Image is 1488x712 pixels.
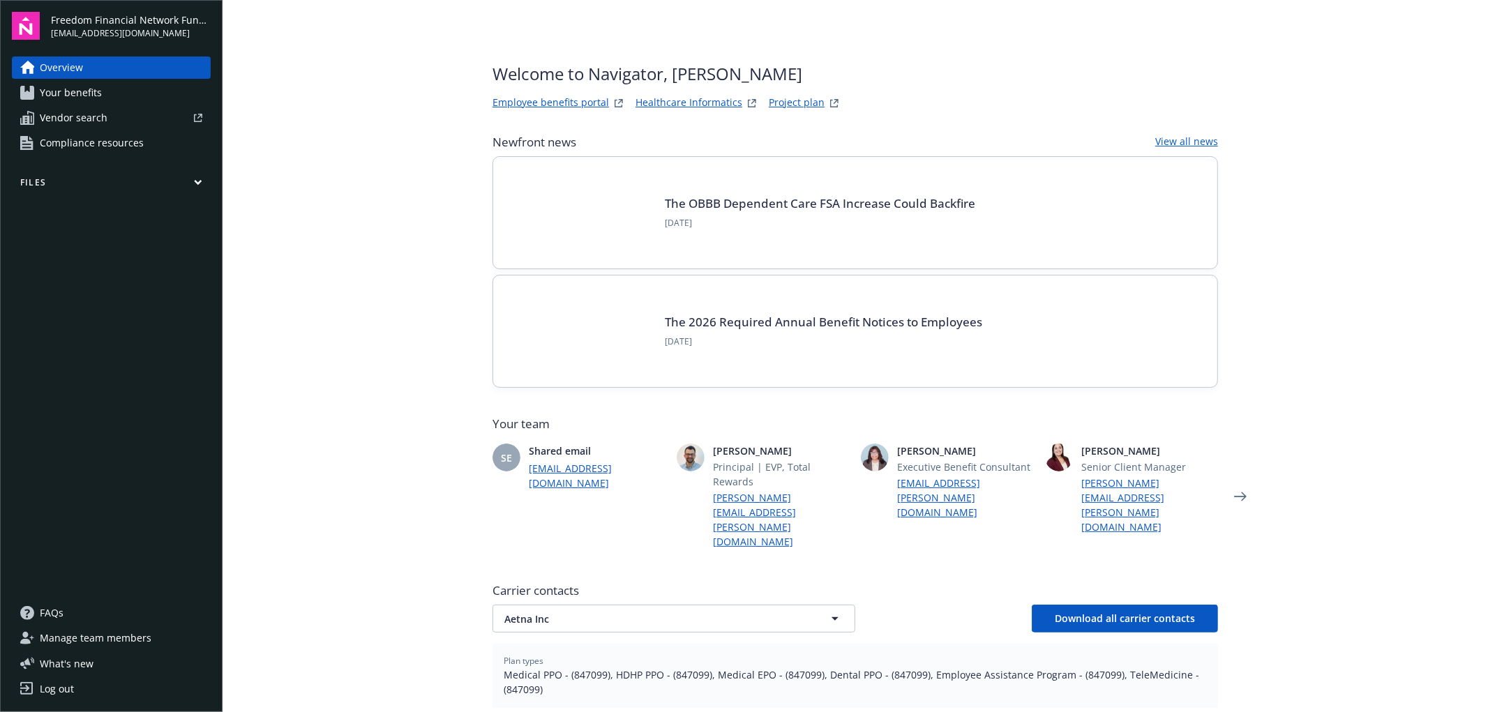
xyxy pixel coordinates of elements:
a: FAQs [12,602,211,624]
img: photo [1045,444,1073,471]
span: Medical PPO - (847099), HDHP PPO - (847099), Medical EPO - (847099), Dental PPO - (847099), Emplo... [504,667,1207,697]
span: Aetna Inc [504,612,795,626]
a: Vendor search [12,107,211,129]
a: Compliance resources [12,132,211,154]
span: Vendor search [40,107,107,129]
span: Welcome to Navigator , [PERSON_NAME] [493,61,843,86]
a: Employee benefits portal [493,95,609,112]
img: navigator-logo.svg [12,12,40,40]
img: Card Image - EB Compliance Insights.png [516,298,648,365]
button: Freedom Financial Network Funding, LLC[EMAIL_ADDRESS][DOMAIN_NAME] [51,12,211,40]
span: Manage team members [40,627,151,649]
img: photo [677,444,705,471]
span: [PERSON_NAME] [1081,444,1218,458]
span: Your benefits [40,82,102,104]
button: Aetna Inc [493,605,855,633]
img: photo [861,444,889,471]
span: Newfront news [493,134,576,151]
span: Executive Benefit Consultant [897,460,1034,474]
span: FAQs [40,602,63,624]
a: Overview [12,56,211,79]
span: Freedom Financial Network Funding, LLC [51,13,211,27]
a: The 2026 Required Annual Benefit Notices to Employees [665,314,982,330]
span: Download all carrier contacts [1055,612,1195,625]
a: Project plan [769,95,825,112]
span: SE [501,450,512,465]
button: Download all carrier contacts [1032,605,1218,633]
button: What's new [12,656,116,671]
a: [PERSON_NAME][EMAIL_ADDRESS][PERSON_NAME][DOMAIN_NAME] [1081,476,1218,534]
span: [DATE] [665,217,975,229]
span: [DATE] [665,335,982,348]
span: Your team [493,416,1218,432]
span: [PERSON_NAME] [713,444,850,458]
a: [EMAIL_ADDRESS][PERSON_NAME][DOMAIN_NAME] [897,476,1034,520]
span: Carrier contacts [493,582,1218,599]
span: What ' s new [40,656,93,671]
a: striveWebsite [610,95,627,112]
span: Plan types [504,655,1207,667]
a: Next [1229,485,1252,508]
button: Files [12,176,211,194]
img: BLOG-Card Image - Compliance - OBBB Dep Care FSA - 08-01-25.jpg [516,179,648,246]
span: Shared email [529,444,666,458]
span: [EMAIL_ADDRESS][DOMAIN_NAME] [51,27,211,40]
span: Senior Client Manager [1081,460,1218,474]
a: springbukWebsite [744,95,760,112]
a: The OBBB Dependent Care FSA Increase Could Backfire [665,195,975,211]
a: Previous [459,485,481,508]
a: [PERSON_NAME][EMAIL_ADDRESS][PERSON_NAME][DOMAIN_NAME] [713,490,850,549]
a: Healthcare Informatics [636,95,742,112]
a: [EMAIL_ADDRESS][DOMAIN_NAME] [529,461,666,490]
a: projectPlanWebsite [826,95,843,112]
div: Log out [40,678,74,700]
a: Your benefits [12,82,211,104]
span: Overview [40,56,83,79]
span: Principal | EVP, Total Rewards [713,460,850,489]
a: View all news [1155,134,1218,151]
a: Manage team members [12,627,211,649]
span: Compliance resources [40,132,144,154]
span: [PERSON_NAME] [897,444,1034,458]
